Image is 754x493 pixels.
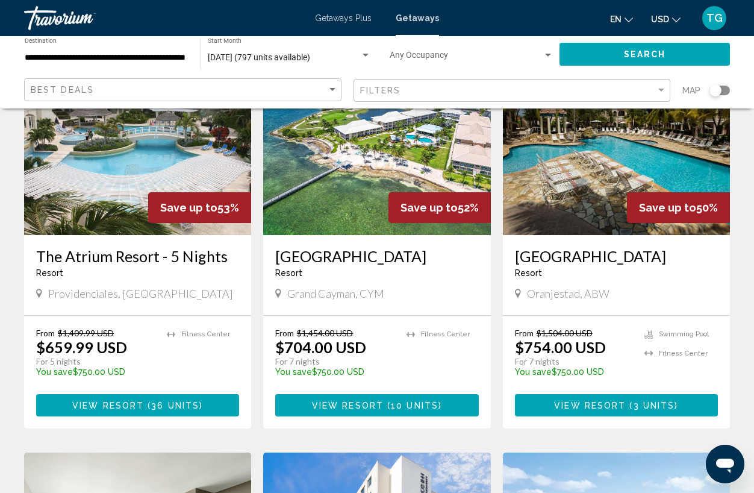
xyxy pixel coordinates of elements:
[659,330,709,338] span: Swimming Pool
[58,328,114,338] span: $1,409.99 USD
[699,5,730,31] button: User Menu
[275,338,366,356] p: $704.00 USD
[263,42,490,235] img: ii_gcy1.jpg
[36,247,239,265] a: The Atrium Resort - 5 Nights
[515,394,718,416] button: View Resort(3 units)
[515,338,606,356] p: $754.00 USD
[682,82,700,99] span: Map
[275,367,394,377] p: $750.00 USD
[181,330,230,338] span: Fitness Center
[275,356,394,367] p: For 7 nights
[659,350,708,357] span: Fitness Center
[610,14,622,24] span: en
[36,394,239,416] button: View Resort(36 units)
[275,367,312,377] span: You save
[610,10,633,28] button: Change language
[624,50,666,60] span: Search
[515,367,632,377] p: $750.00 USD
[275,394,478,416] button: View Resort(10 units)
[275,328,294,338] span: From
[559,43,730,65] button: Search
[515,356,632,367] p: For 7 nights
[208,52,310,62] span: [DATE] (797 units available)
[384,401,442,410] span: ( )
[391,401,438,410] span: 10 units
[354,78,671,103] button: Filter
[388,192,491,223] div: 52%
[515,247,718,265] a: [GEOGRAPHIC_DATA]
[634,401,675,410] span: 3 units
[36,356,155,367] p: For 5 nights
[297,328,353,338] span: $1,454.00 USD
[651,14,669,24] span: USD
[144,401,203,410] span: ( )
[36,268,63,278] span: Resort
[36,338,127,356] p: $659.99 USD
[148,192,251,223] div: 53%
[151,401,199,410] span: 36 units
[503,42,730,235] img: ii_cpv1.jpg
[515,268,542,278] span: Resort
[24,6,303,30] a: Travorium
[31,85,338,95] mat-select: Sort by
[48,287,233,300] span: Providenciales, [GEOGRAPHIC_DATA]
[515,367,552,377] span: You save
[315,13,372,23] a: Getaways Plus
[627,192,730,223] div: 50%
[287,287,384,300] span: Grand Cayman, CYM
[639,201,696,214] span: Save up to
[527,287,609,300] span: Oranjestad, ABW
[275,268,302,278] span: Resort
[421,330,470,338] span: Fitness Center
[706,12,723,24] span: TG
[36,367,155,377] p: $750.00 USD
[72,401,144,410] span: View Resort
[36,328,55,338] span: From
[400,201,458,214] span: Save up to
[275,247,478,265] a: [GEOGRAPHIC_DATA]
[31,85,94,95] span: Best Deals
[515,328,534,338] span: From
[396,13,439,23] a: Getaways
[312,401,384,410] span: View Resort
[537,328,593,338] span: $1,504.00 USD
[360,86,401,95] span: Filters
[651,10,681,28] button: Change currency
[706,445,744,483] iframe: Button to launch messaging window
[626,401,678,410] span: ( )
[36,367,73,377] span: You save
[554,401,626,410] span: View Resort
[160,201,217,214] span: Save up to
[24,42,251,235] img: RGG6E01X.jpg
